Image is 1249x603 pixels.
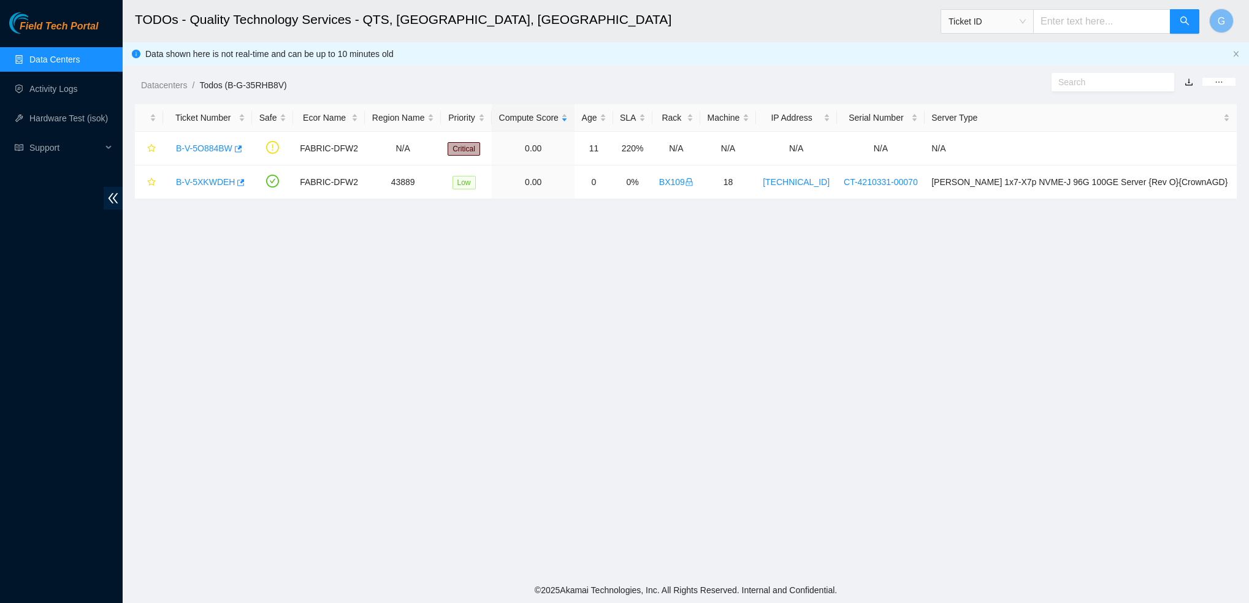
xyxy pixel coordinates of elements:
a: [TECHNICAL_ID] [763,177,830,187]
a: Data Centers [29,55,80,64]
td: N/A [837,132,925,165]
a: BX109lock [659,177,693,187]
img: Akamai Technologies [9,12,62,34]
footer: © 2025 Akamai Technologies, Inc. All Rights Reserved. Internal and Confidential. [123,577,1249,603]
td: 220% [613,132,652,165]
span: Ticket ID [949,12,1026,31]
td: FABRIC-DFW2 [293,132,365,165]
button: star [142,172,156,192]
a: Datacenters [141,80,187,90]
td: N/A [652,132,701,165]
span: / [192,80,194,90]
a: download [1185,77,1193,87]
td: N/A [365,132,440,165]
td: N/A [925,132,1237,165]
td: 18 [700,165,756,199]
button: close [1232,50,1240,58]
span: double-left [104,187,123,210]
button: G [1209,9,1234,33]
a: Hardware Test (isok) [29,113,108,123]
input: Enter text here... [1033,9,1171,34]
button: search [1170,9,1199,34]
span: star [147,178,156,188]
span: ellipsis [1215,78,1223,86]
span: Support [29,135,102,160]
td: FABRIC-DFW2 [293,165,365,199]
span: star [147,144,156,154]
span: Field Tech Portal [20,21,98,32]
span: lock [685,178,693,186]
a: Akamai TechnologiesField Tech Portal [9,22,98,38]
a: Activity Logs [29,84,78,94]
a: Todos (B-G-35RHB8V) [199,80,286,90]
a: CT-4210331-00070 [844,177,918,187]
td: 43889 [365,165,440,199]
input: Search [1058,75,1158,89]
td: 0 [575,165,613,199]
span: Critical [448,142,480,156]
td: N/A [700,132,756,165]
td: 11 [575,132,613,165]
td: N/A [756,132,837,165]
span: search [1180,16,1190,28]
td: [PERSON_NAME] 1x7-X7p NVME-J 96G 100GE Server {Rev O}{CrownAGD} [925,165,1237,199]
span: check-circle [266,175,279,188]
button: download [1175,72,1202,92]
span: Low [453,176,476,189]
button: star [142,138,156,158]
td: 0.00 [492,165,575,199]
span: G [1218,13,1225,29]
td: 0% [613,165,652,199]
span: exclamation-circle [266,141,279,154]
a: B-V-5O884BW [176,143,232,153]
span: read [15,143,23,152]
td: 0.00 [492,132,575,165]
a: B-V-5XKWDEH [176,177,235,187]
